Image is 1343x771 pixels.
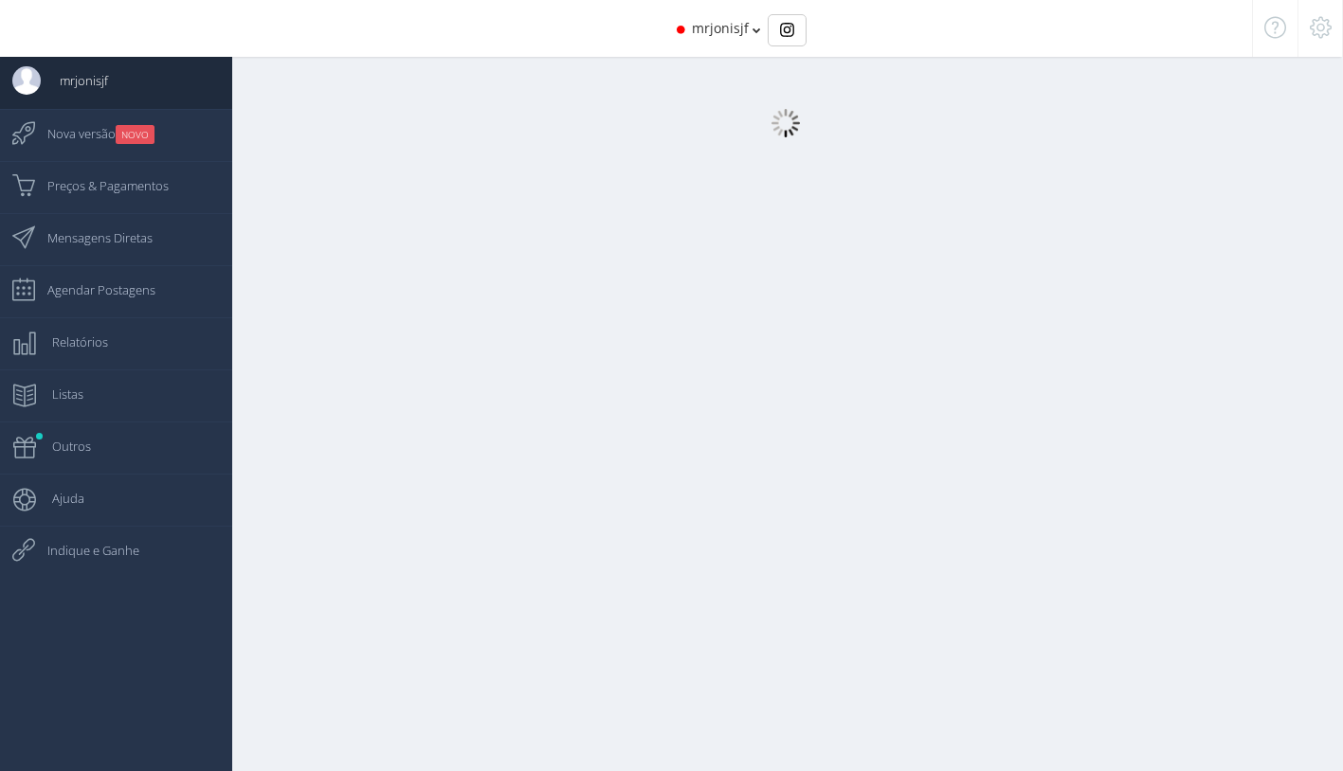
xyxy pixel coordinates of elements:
img: Instagram_simple_icon.svg [780,23,794,37]
span: Ajuda [33,475,84,522]
span: mrjonisjf [41,57,108,104]
span: Preços & Pagamentos [28,162,169,209]
span: Outros [33,422,91,470]
div: Basic example [768,14,807,46]
span: Indique e Ganhe [28,527,139,574]
span: Mensagens Diretas [28,214,153,261]
span: Listas [33,370,83,418]
span: mrjonisjf [692,19,749,37]
span: Relatórios [33,318,108,366]
img: loader.gif [771,109,800,137]
img: User Image [12,66,41,95]
span: Nova versão [28,110,154,157]
span: Agendar Postagens [28,266,155,314]
small: NOVO [116,125,154,144]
